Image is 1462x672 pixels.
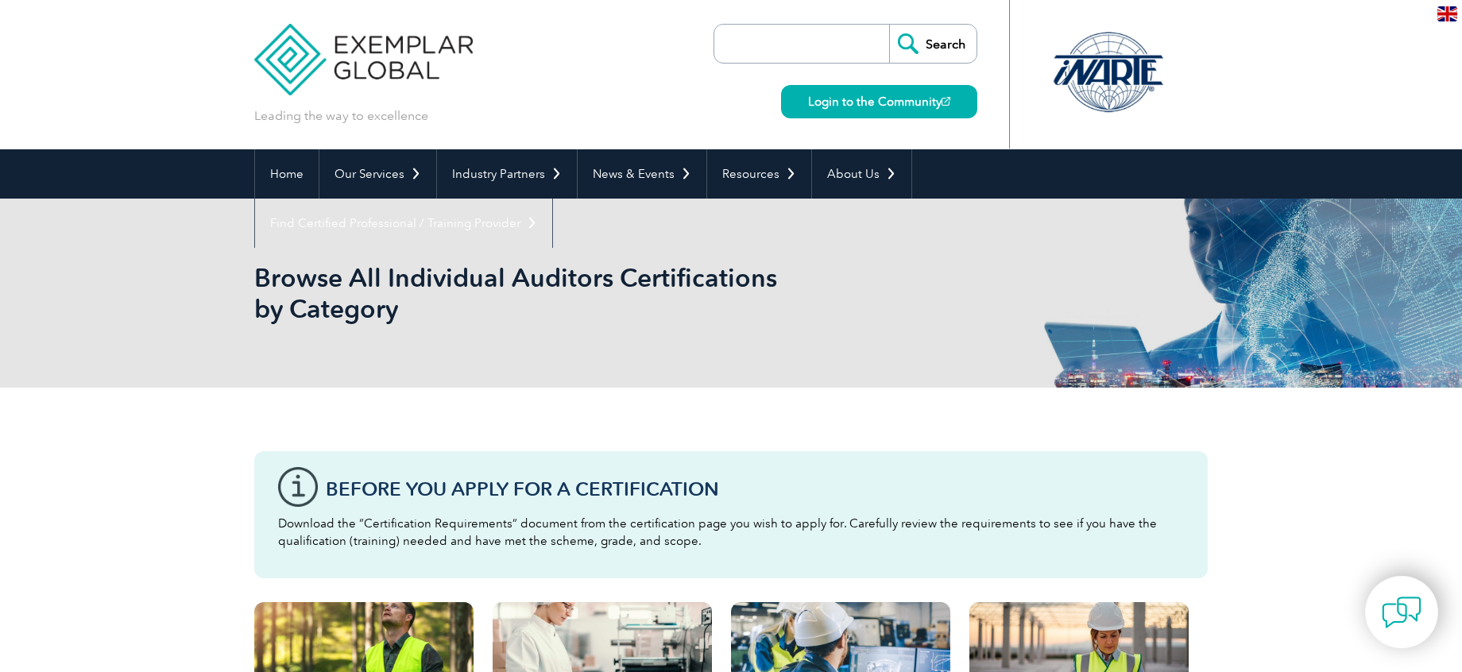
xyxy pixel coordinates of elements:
a: About Us [812,149,911,199]
a: Industry Partners [437,149,577,199]
a: News & Events [578,149,706,199]
img: open_square.png [942,97,950,106]
a: Home [255,149,319,199]
a: Our Services [319,149,436,199]
p: Download the “Certification Requirements” document from the certification page you wish to apply ... [278,515,1184,550]
input: Search [889,25,977,63]
a: Login to the Community [781,85,977,118]
h1: Browse All Individual Auditors Certifications by Category [254,262,864,324]
img: en [1437,6,1457,21]
h3: Before You Apply For a Certification [326,479,1184,499]
img: contact-chat.png [1382,593,1421,632]
a: Resources [707,149,811,199]
a: Find Certified Professional / Training Provider [255,199,552,248]
p: Leading the way to excellence [254,107,428,125]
